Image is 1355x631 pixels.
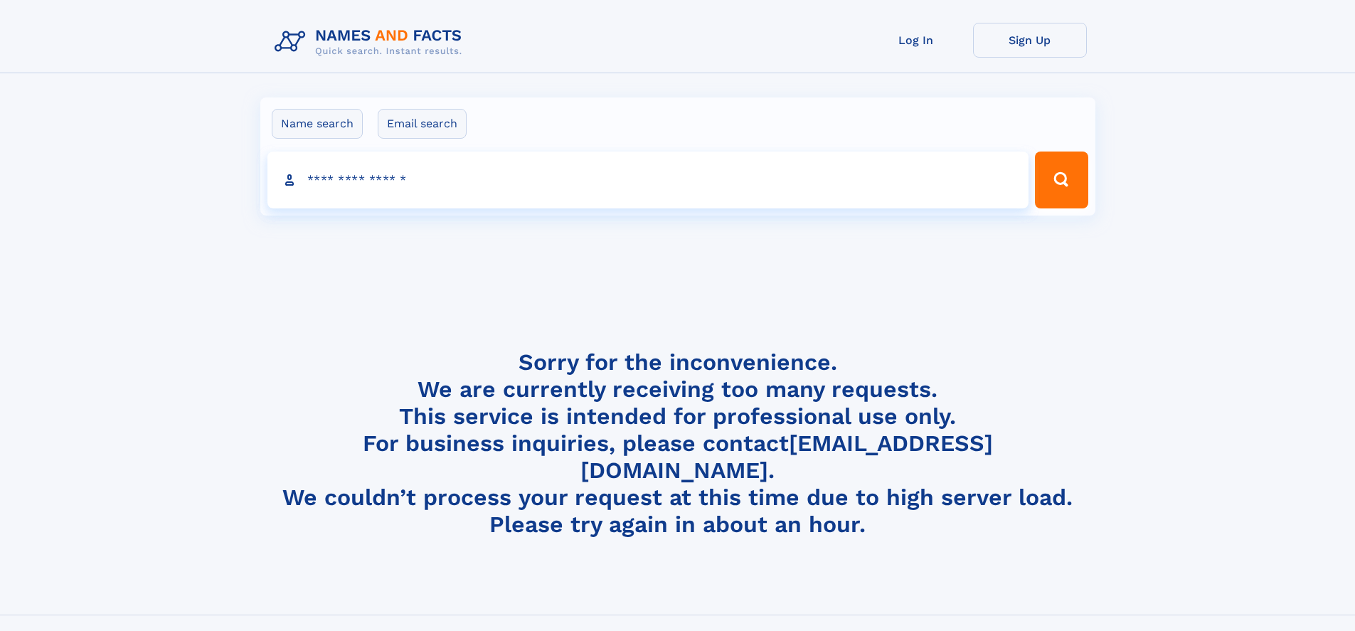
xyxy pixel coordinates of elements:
[378,109,467,139] label: Email search
[859,23,973,58] a: Log In
[269,23,474,61] img: Logo Names and Facts
[1035,152,1088,208] button: Search Button
[272,109,363,139] label: Name search
[267,152,1029,208] input: search input
[580,430,993,484] a: [EMAIL_ADDRESS][DOMAIN_NAME]
[973,23,1087,58] a: Sign Up
[269,349,1087,539] h4: Sorry for the inconvenience. We are currently receiving too many requests. This service is intend...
